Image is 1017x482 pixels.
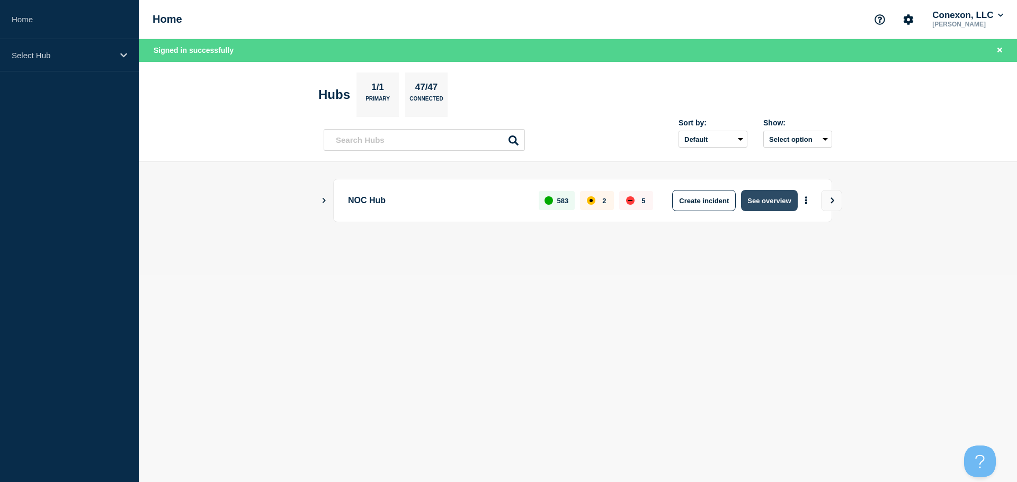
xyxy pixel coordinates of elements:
[799,191,813,211] button: More actions
[322,197,327,205] button: Show Connected Hubs
[587,196,595,205] div: affected
[602,197,606,205] p: 2
[763,119,832,127] div: Show:
[930,10,1005,21] button: Conexon, LLC
[679,119,747,127] div: Sort by:
[897,8,920,31] button: Account settings
[821,190,842,211] button: View
[324,129,525,151] input: Search Hubs
[672,190,736,211] button: Create incident
[12,51,113,60] p: Select Hub
[993,44,1006,57] button: Close banner
[545,196,553,205] div: up
[154,46,234,54] span: Signed in successfully
[741,190,797,211] button: See overview
[626,196,635,205] div: down
[318,87,350,102] h2: Hubs
[964,445,996,477] iframe: Help Scout Beacon - Open
[368,82,388,96] p: 1/1
[409,96,443,107] p: Connected
[641,197,645,205] p: 5
[365,96,390,107] p: Primary
[763,131,832,148] button: Select option
[557,197,569,205] p: 583
[869,8,891,31] button: Support
[348,190,527,211] p: NOC Hub
[930,21,1005,28] p: [PERSON_NAME]
[679,131,747,148] select: Sort by
[153,13,182,25] h1: Home
[411,82,442,96] p: 47/47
